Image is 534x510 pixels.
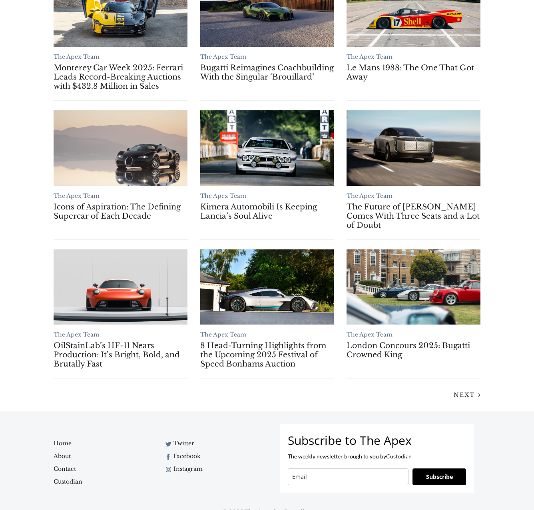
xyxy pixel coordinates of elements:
a: Instagram [163,462,261,475]
a: Kimera Automobili Is Keeping Lancia’s Soul Alive [200,202,334,221]
a: Custodian [386,453,412,460]
a: The Apex Team [200,53,246,60]
a: Facebook [163,450,261,462]
span: Next [454,391,475,398]
a: The Apex Team [54,331,100,338]
p: The weekly newsletter brough to you by [288,452,466,460]
button: Subscribe [412,468,466,485]
a: 8 Head-Turning Highlights from the Upcoming 2025 Festival of Speed Bonhams Auction [200,341,334,369]
a: Bugatti Reimagines Coachbuilding With the Singular ‘Brouillard’ [200,63,334,82]
a: 8 Head-Turning Highlights from the Upcoming 2025 Festival of Speed Bonhams Auction [200,249,334,325]
a: Twitter [163,437,261,450]
a: Kimera Automobili Is Keeping Lancia’s Soul Alive [200,110,334,185]
a: The Apex Team [54,53,100,60]
a: London Concours 2025: Bugatti Crowned King [347,249,480,325]
a: Next [447,390,480,398]
a: Icons of Aspiration: The Defining Supercar of Each Decade [54,110,187,185]
a: The Future of [PERSON_NAME] Comes With Three Seats and a Lot of Doubt [347,202,480,230]
a: Monterey Car Week 2025: Ferrari Leads Record-Breaking Auctions with $432.8 Million in Sales [54,63,187,91]
a: The Apex Team [54,192,100,199]
h4: Subscribe to The Apex [288,432,466,448]
a: London Concours 2025: Bugatti Crowned King [347,341,480,359]
a: The Apex Team [200,331,246,338]
a: The Future of Bentley Comes With Three Seats and a Lot of Doubt [347,110,480,185]
a: The Apex Team [347,331,393,338]
a: The Apex Team [200,192,246,199]
a: Le Mans 1988: The One That Got Away [347,63,480,82]
a: Custodian [54,475,151,488]
a: Home [54,437,144,450]
input: Email [288,468,408,485]
a: The Apex Team [347,192,393,199]
a: About [54,450,144,462]
a: The Apex Team [347,53,393,60]
a: OilStainLab’s HF-11 Nears Production: It’s Bright, Bold, and Brutally Fast [54,249,187,325]
a: Contact [54,462,144,475]
a: OilStainLab’s HF-11 Nears Production: It’s Bright, Bold, and Brutally Fast [54,341,187,369]
a: Icons of Aspiration: The Defining Supercar of Each Decade [54,202,187,221]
